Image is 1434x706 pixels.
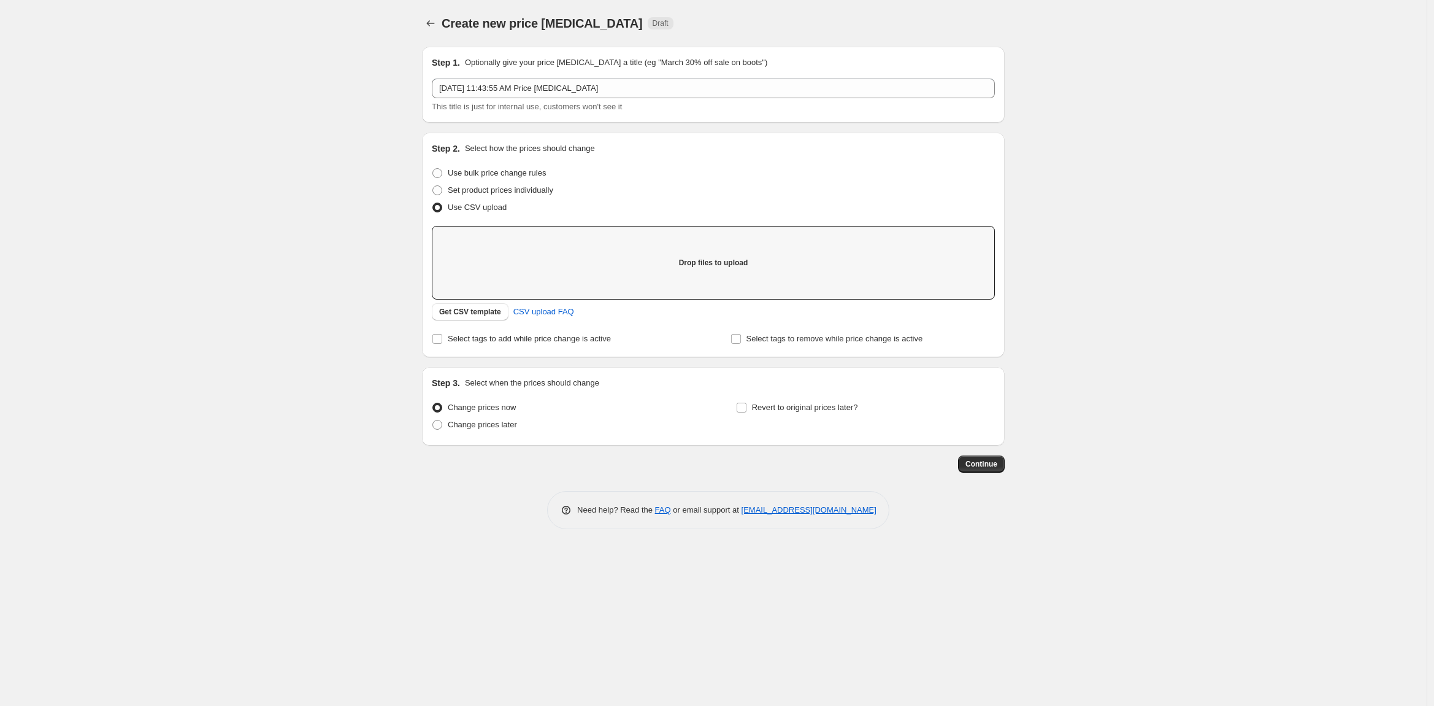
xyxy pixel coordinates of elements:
[465,56,767,69] p: Optionally give your price [MEDICAL_DATA] a title (eg "March 30% off sale on boots")
[506,302,581,322] a: CSV upload FAQ
[448,334,611,343] span: Select tags to add while price change is active
[439,307,501,317] span: Get CSV template
[448,203,507,212] span: Use CSV upload
[465,142,595,155] p: Select how the prices should change
[742,505,876,514] a: [EMAIL_ADDRESS][DOMAIN_NAME]
[422,15,439,32] button: Price change jobs
[432,142,460,155] h2: Step 2.
[448,185,553,195] span: Set product prices individually
[752,403,858,412] span: Revert to original prices later?
[698,258,729,268] span: Add files
[448,420,517,429] span: Change prices later
[432,377,460,389] h2: Step 3.
[671,505,742,514] span: or email support at
[691,254,737,271] button: Add files
[448,403,516,412] span: Change prices now
[432,303,508,320] button: Get CSV template
[655,505,671,514] a: FAQ
[746,334,923,343] span: Select tags to remove while price change is active
[442,17,643,30] span: Create new price [MEDICAL_DATA]
[965,459,997,469] span: Continue
[513,306,574,318] span: CSV upload FAQ
[448,168,546,177] span: Use bulk price change rules
[432,102,622,111] span: This title is just for internal use, customers won't see it
[577,505,655,514] span: Need help? Read the
[465,377,599,389] p: Select when the prices should change
[432,79,995,98] input: 30% off holiday sale
[432,56,460,69] h2: Step 1.
[958,456,1005,473] button: Continue
[653,18,669,28] span: Draft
